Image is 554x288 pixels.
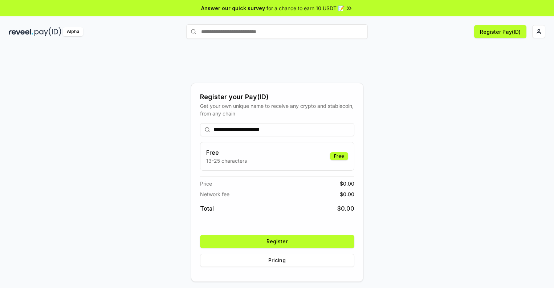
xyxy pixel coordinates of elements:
[201,4,265,12] span: Answer our quick survey
[200,92,354,102] div: Register your Pay(ID)
[200,204,214,213] span: Total
[200,102,354,117] div: Get your own unique name to receive any crypto and stablecoin, from any chain
[340,190,354,198] span: $ 0.00
[340,180,354,187] span: $ 0.00
[474,25,526,38] button: Register Pay(ID)
[330,152,348,160] div: Free
[337,204,354,213] span: $ 0.00
[9,27,33,36] img: reveel_dark
[200,235,354,248] button: Register
[63,27,83,36] div: Alpha
[266,4,344,12] span: for a chance to earn 10 USDT 📝
[200,254,354,267] button: Pricing
[200,190,229,198] span: Network fee
[200,180,212,187] span: Price
[206,148,247,157] h3: Free
[34,27,61,36] img: pay_id
[206,157,247,165] p: 13-25 characters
